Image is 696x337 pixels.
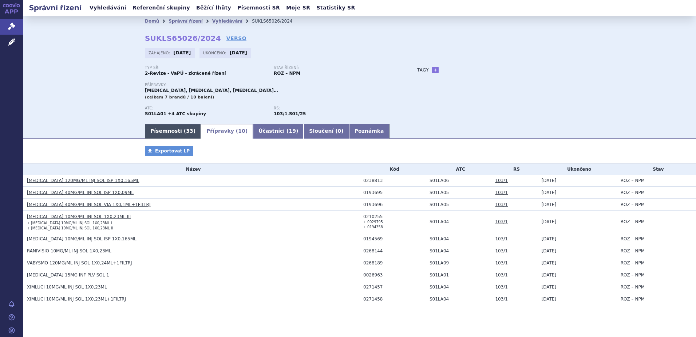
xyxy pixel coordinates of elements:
td: RANIBIZUMAB [426,211,491,233]
strong: +4 ATC skupiny [168,111,206,116]
td: ROZ – NPM [617,211,696,233]
span: [DATE] [542,284,557,290]
p: Stav řízení: [274,66,395,70]
a: 103/1 [495,284,508,290]
strong: látky k terapii věkem podmíněné makulární degenerace, lok. [274,111,288,116]
div: 0268144 [363,248,426,253]
span: [DATE] [542,202,557,207]
td: ROZ – NPM [617,257,696,269]
div: , [274,106,403,117]
small: + [MEDICAL_DATA] 10MG/ML INJ SOL 1X0,23ML I [27,221,112,225]
a: Referenční skupiny [130,3,192,13]
small: + [MEDICAL_DATA] 10MG/ML INJ SOL 1X0,23ML II [27,226,113,230]
a: Písemnosti SŘ [235,3,282,13]
span: [DATE] [542,190,557,195]
strong: VERTEPORFIN [145,111,166,116]
td: RANIBIZUMAB [426,281,491,293]
strong: aflibercept [289,111,306,116]
strong: [DATE] [174,50,191,55]
a: [MEDICAL_DATA] 120MG/ML INJ SOL ISP 1X0,165ML [27,178,139,183]
a: Poznámka [349,124,389,139]
small: + 0029795 [363,220,383,224]
th: Název [23,164,360,175]
span: [DATE] [542,178,557,183]
a: RANIVISIO 10MG/ML INJ SOL 1X0,23ML [27,248,111,253]
span: 33 [186,128,193,134]
strong: SUKLS65026/2024 [145,34,221,43]
td: ROZ – NPM [617,187,696,199]
a: Statistiky SŘ [314,3,357,13]
span: [DATE] [542,236,557,241]
span: 19 [289,128,296,134]
span: [DATE] [542,272,557,278]
a: 103/1 [495,202,508,207]
a: Domů [145,19,159,24]
a: VABYSMO 120MG/ML INJ SOL 1X0,24ML+1FILTRJ [27,260,132,266]
strong: ROZ – NPM [274,71,300,76]
p: RS: [274,106,395,111]
span: [DATE] [542,248,557,253]
a: Vyhledávání [87,3,128,13]
th: Ukončeno [538,164,617,175]
a: [MEDICAL_DATA] 10MG/ML INJ SOL ISP 1X0,165ML [27,236,137,241]
a: 103/1 [495,190,508,195]
span: (celkem 7 brandů / 10 balení) [145,95,214,100]
p: Typ SŘ: [145,66,266,70]
span: Ukončeno: [203,50,228,56]
a: Vyhledávání [212,19,242,24]
li: SUKLS65026/2024 [252,16,302,27]
strong: 2-Revize - VaPÚ - zkrácené řízení [145,71,226,76]
td: ROZ – NPM [617,175,696,187]
span: [MEDICAL_DATA], [MEDICAL_DATA], [MEDICAL_DATA]… [145,88,278,93]
div: 0268189 [363,260,426,266]
a: 103/1 [495,297,508,302]
a: [MEDICAL_DATA] 40MG/ML INJ SOL VIA 1X0,1ML+1FILTRJ [27,202,150,207]
div: 0238813 [363,178,426,183]
div: 0026963 [363,272,426,278]
div: 0271457 [363,284,426,290]
td: ROZ – NPM [617,269,696,281]
a: XIMLUCI 10MG/ML INJ SOL 1X0,23ML+1FILTRJ [27,297,126,302]
td: ROZ – NPM [617,245,696,257]
span: Zahájeno: [149,50,171,56]
a: Účastníci (19) [253,124,304,139]
div: 0193695 [363,190,426,195]
a: 103/1 [495,219,508,224]
td: ROZ – NPM [617,199,696,211]
a: XIMLUCI 10MG/ML INJ SOL 1X0,23ML [27,284,107,290]
td: AFLIBERCEPT [426,187,491,199]
td: FARICIMAB [426,257,491,269]
td: RANIBIZUMAB [426,245,491,257]
a: Exportovat LP [145,146,193,156]
a: [MEDICAL_DATA] 10MG/ML INJ SOL 1X0,23ML III [27,214,131,219]
a: [MEDICAL_DATA] 15MG INF PLV SOL 1 [27,272,109,278]
a: VERSO [226,35,246,42]
td: RANIBIZUMAB [426,293,491,305]
td: ROZ – NPM [617,233,696,245]
span: [DATE] [542,297,557,302]
div: 0193696 [363,202,426,207]
span: Exportovat LP [155,148,190,154]
a: 103/1 [495,248,508,253]
strong: [DATE] [230,50,247,55]
span: 10 [238,128,245,134]
a: + [432,67,439,73]
a: 103/1 [495,178,508,183]
a: 103/1 [495,272,508,278]
div: 0271458 [363,297,426,302]
a: Správní řízení [169,19,203,24]
td: ROZ – NPM [617,293,696,305]
div: 0194569 [363,236,426,241]
td: ROZ – NPM [617,281,696,293]
a: Písemnosti (33) [145,124,201,139]
td: AFLIBERCEPT [426,199,491,211]
th: ATC [426,164,491,175]
h2: Správní řízení [23,3,87,13]
a: [MEDICAL_DATA] 40MG/ML INJ SOL ISP 1X0,09ML [27,190,134,195]
th: Stav [617,164,696,175]
a: Sloučení (0) [304,124,349,139]
span: [DATE] [542,219,557,224]
h3: Tagy [417,66,429,74]
a: 103/1 [495,260,508,266]
p: Přípravky: [145,83,403,87]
